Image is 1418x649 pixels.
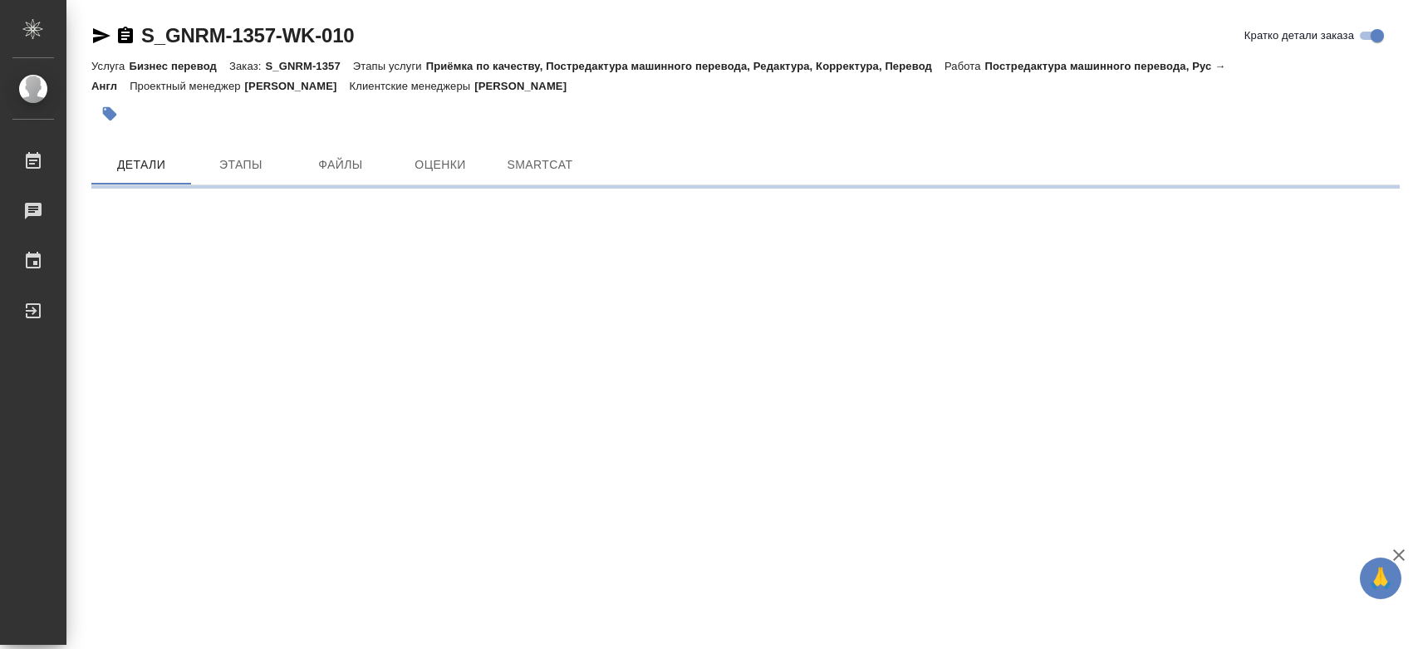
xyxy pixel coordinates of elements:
[1244,27,1354,44] span: Кратко детали заказа
[141,24,354,47] a: S_GNRM-1357-WK-010
[400,155,480,175] span: Оценки
[129,60,229,72] p: Бизнес перевод
[91,60,129,72] p: Услуга
[265,60,352,72] p: S_GNRM-1357
[1366,561,1395,596] span: 🙏
[500,155,580,175] span: SmartCat
[101,155,181,175] span: Детали
[945,60,985,72] p: Работа
[91,26,111,46] button: Скопировать ссылку для ЯМессенджера
[1360,558,1401,599] button: 🙏
[353,60,426,72] p: Этапы услуги
[91,96,128,132] button: Добавить тэг
[350,80,475,92] p: Клиентские менеджеры
[229,60,265,72] p: Заказ:
[115,26,135,46] button: Скопировать ссылку
[130,80,244,92] p: Проектный менеджер
[474,80,579,92] p: [PERSON_NAME]
[245,80,350,92] p: [PERSON_NAME]
[301,155,380,175] span: Файлы
[201,155,281,175] span: Этапы
[426,60,945,72] p: Приёмка по качеству, Постредактура машинного перевода, Редактура, Корректура, Перевод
